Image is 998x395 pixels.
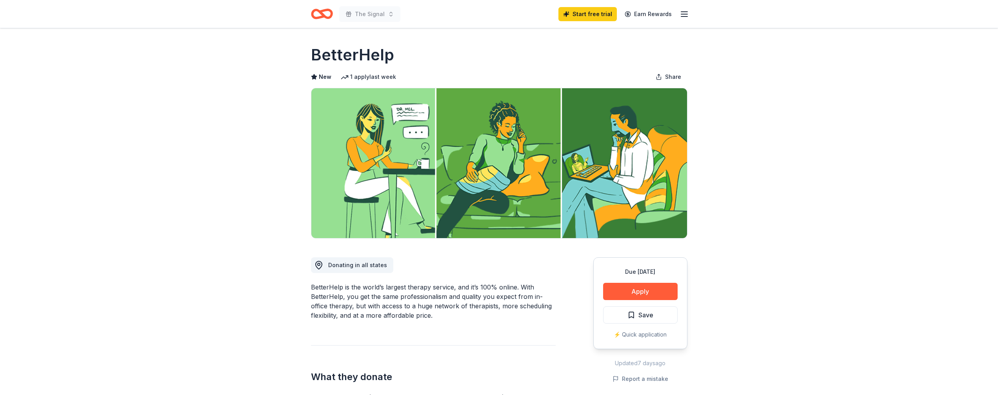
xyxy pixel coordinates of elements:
[311,371,556,383] h2: What they donate
[311,5,333,23] a: Home
[311,282,556,320] div: BetterHelp is the world’s largest therapy service, and it’s 100% online. With BetterHelp, you get...
[311,44,394,66] h1: BetterHelp
[311,88,687,238] img: Image for BetterHelp
[328,262,387,268] span: Donating in all states
[603,306,678,324] button: Save
[649,69,687,85] button: Share
[341,72,396,82] div: 1 apply last week
[603,267,678,277] div: Due [DATE]
[593,359,687,368] div: Updated 7 days ago
[613,374,668,384] button: Report a mistake
[558,7,617,21] a: Start free trial
[319,72,331,82] span: New
[620,7,676,21] a: Earn Rewards
[665,72,681,82] span: Share
[603,330,678,339] div: ⚡️ Quick application
[339,6,400,22] button: The Signal
[603,283,678,300] button: Apply
[355,9,385,19] span: The Signal
[638,310,653,320] span: Save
